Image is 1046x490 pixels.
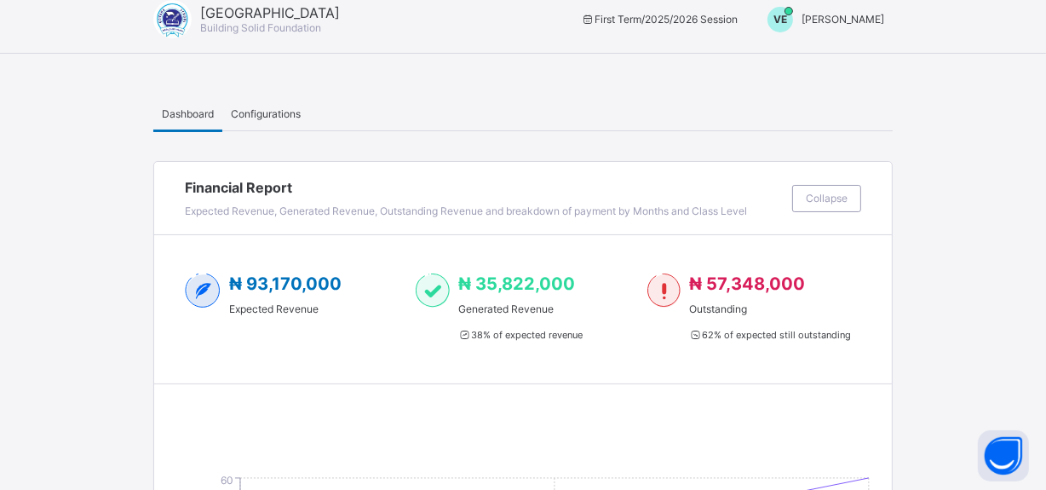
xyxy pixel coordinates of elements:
[689,274,805,294] span: ₦ 57,348,000
[229,303,342,315] span: Expected Revenue
[185,179,784,196] span: Financial Report
[580,13,738,26] span: session/term information
[231,107,301,120] span: Configurations
[229,274,342,294] span: ₦ 93,170,000
[806,192,848,205] span: Collapse
[689,303,851,315] span: Outstanding
[162,107,214,120] span: Dashboard
[647,274,681,308] img: outstanding-1.146d663e52f09953f639664a84e30106.svg
[802,13,884,26] span: [PERSON_NAME]
[773,13,787,26] span: VE
[978,430,1029,481] button: Open asap
[221,474,233,487] tspan: 60
[185,205,747,217] span: Expected Revenue, Generated Revenue, Outstanding Revenue and breakdown of payment by Months and C...
[458,303,583,315] span: Generated Revenue
[200,21,321,34] span: Building Solid Foundation
[458,329,583,341] span: 38 % of expected revenue
[416,274,449,308] img: paid-1.3eb1404cbcb1d3b736510a26bbfa3ccb.svg
[689,329,851,341] span: 62 % of expected still outstanding
[185,274,221,308] img: expected-2.4343d3e9d0c965b919479240f3db56ac.svg
[458,274,575,294] span: ₦ 35,822,000
[200,4,340,21] span: [GEOGRAPHIC_DATA]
